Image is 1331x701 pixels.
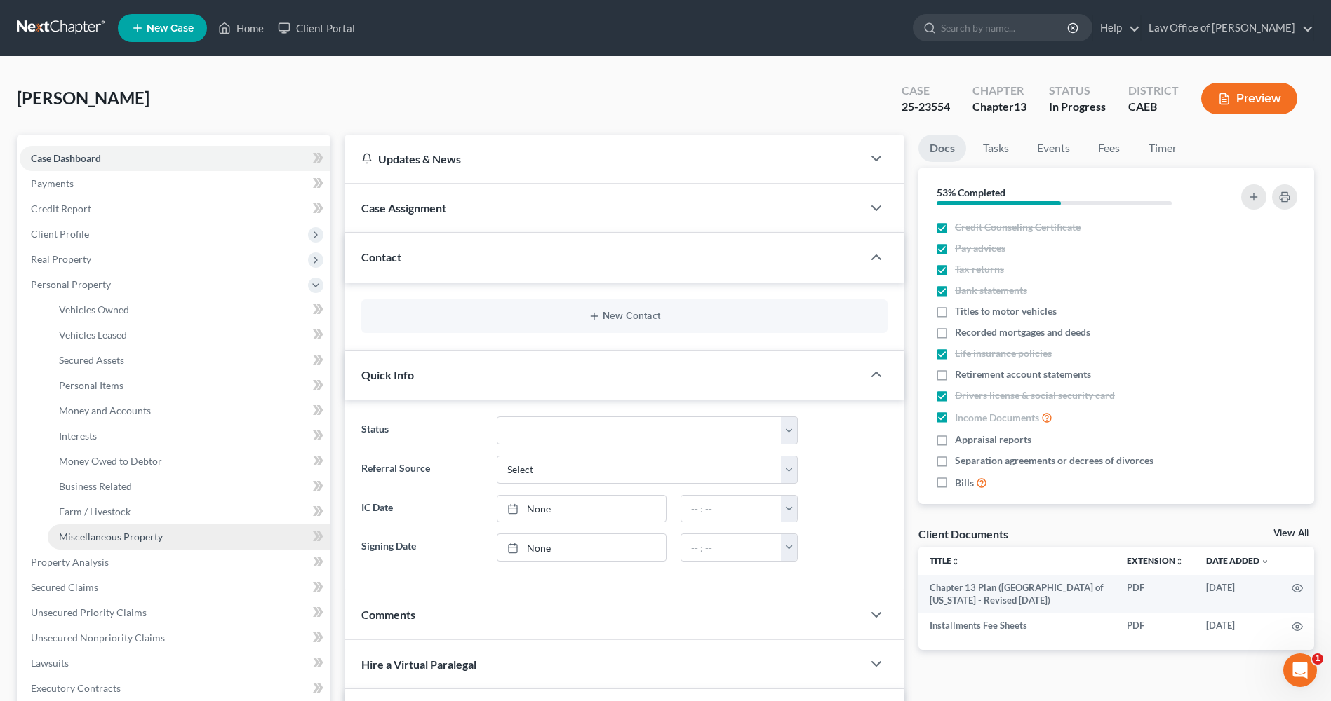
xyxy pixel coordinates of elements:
[361,201,446,215] span: Case Assignment
[1127,555,1184,566] a: Extensionunfold_more
[1283,653,1317,687] iframe: Intercom live chat
[951,557,960,566] i: unfold_more
[354,495,489,523] label: IC Date
[955,388,1115,402] span: Drivers license & social security card
[1128,83,1179,99] div: District
[972,99,1026,115] div: Chapter
[48,398,330,423] a: Money and Accounts
[1201,83,1297,114] button: Preview
[1093,15,1140,41] a: Help
[1195,613,1280,638] td: [DATE]
[20,196,330,222] a: Credit Report
[17,88,149,108] span: [PERSON_NAME]
[902,83,950,99] div: Case
[955,262,1004,276] span: Tax returns
[31,228,89,240] span: Client Profile
[681,496,782,522] input: -- : --
[1195,575,1280,613] td: [DATE]
[31,152,101,164] span: Case Dashboard
[1087,135,1132,162] a: Fees
[20,171,330,196] a: Payments
[59,480,132,492] span: Business Related
[681,534,782,561] input: -- : --
[48,373,330,398] a: Personal Items
[918,526,1008,541] div: Client Documents
[20,625,330,651] a: Unsecured Nonpriority Claims
[59,531,163,543] span: Miscellaneous Property
[361,658,476,671] span: Hire a Virtual Paralegal
[59,404,151,416] span: Money and Accounts
[354,416,489,444] label: Status
[972,83,1026,99] div: Chapter
[1049,83,1106,99] div: Status
[20,146,330,171] a: Case Dashboard
[59,505,131,517] span: Farm / Livestock
[1142,15,1313,41] a: Law Office of [PERSON_NAME]
[31,556,109,568] span: Property Analysis
[354,456,489,484] label: Referral Source
[497,534,666,561] a: None
[48,449,330,474] a: Money Owed to Debtor
[31,253,91,265] span: Real Property
[955,304,1057,318] span: Titles to motor vehicles
[354,533,489,562] label: Signing Date
[147,23,194,34] span: New Case
[31,682,121,694] span: Executory Contracts
[955,241,1005,255] span: Pay advices
[902,99,950,115] div: 25-23554
[31,177,74,189] span: Payments
[937,186,1005,198] strong: 53% Completed
[20,600,330,625] a: Unsecured Priority Claims
[955,220,1081,234] span: Credit Counseling Certificate
[31,657,69,669] span: Lawsuits
[361,608,415,621] span: Comments
[48,499,330,524] a: Farm / Livestock
[59,304,129,315] span: Vehicles Owned
[48,348,330,373] a: Secured Assets
[1206,555,1269,566] a: Date Added expand_more
[1026,135,1081,162] a: Events
[48,474,330,499] a: Business Related
[271,15,362,41] a: Client Portal
[1014,100,1026,113] span: 13
[373,311,876,322] button: New Contact
[31,606,147,618] span: Unsecured Priority Claims
[48,524,330,550] a: Miscellaneous Property
[1128,99,1179,115] div: CAEB
[941,15,1069,41] input: Search by name...
[31,203,91,215] span: Credit Report
[48,297,330,322] a: Vehicles Owned
[20,676,330,701] a: Executory Contracts
[972,135,1020,162] a: Tasks
[955,433,1031,447] span: Appraisal reports
[48,322,330,348] a: Vehicles Leased
[48,423,330,449] a: Interests
[361,151,845,166] div: Updates & News
[918,135,966,162] a: Docs
[918,575,1116,613] td: Chapter 13 Plan ([GEOGRAPHIC_DATA] of [US_STATE] - Revised [DATE])
[1273,529,1309,538] a: View All
[497,496,666,522] a: None
[1137,135,1188,162] a: Timer
[361,250,401,264] span: Contact
[1261,557,1269,566] i: expand_more
[955,346,1052,360] span: Life insurance policies
[955,454,1153,468] span: Separation agreements or decrees of divorces
[20,651,330,676] a: Lawsuits
[1312,653,1323,665] span: 1
[20,550,330,575] a: Property Analysis
[361,368,414,381] span: Quick Info
[31,632,165,644] span: Unsecured Nonpriority Claims
[955,476,974,490] span: Bills
[59,354,124,366] span: Secured Assets
[31,278,111,290] span: Personal Property
[1175,557,1184,566] i: unfold_more
[1116,575,1195,613] td: PDF
[1049,99,1106,115] div: In Progress
[20,575,330,600] a: Secured Claims
[59,379,123,391] span: Personal Items
[955,283,1027,297] span: Bank statements
[955,411,1039,425] span: Income Documents
[1116,613,1195,638] td: PDF
[930,555,960,566] a: Titleunfold_more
